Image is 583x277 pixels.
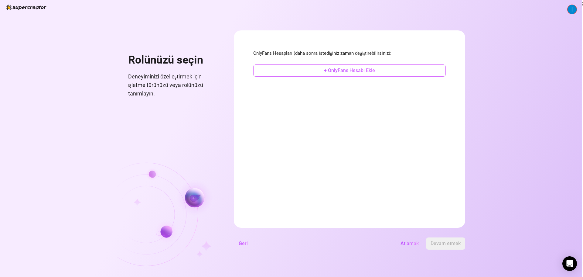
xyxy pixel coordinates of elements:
img: ACg8ocItIyRUo-TJtW4BxMHpxgZWA33eVk3A7C8S_HdOl3O43ofsRg=s96-c [568,5,577,14]
font: + OnlyFans Hesabı Ekle [324,68,375,73]
font: Atlamak [401,241,419,246]
font: ; [582,1,583,6]
font: Geri [239,241,248,246]
font: Deneyiminizi özelleştirmek için işletme türünüzü veya rolünüzü tanımlayın. [128,73,203,97]
img: logo [6,5,46,10]
button: Atlamak [396,237,424,250]
div: Intercom Messenger'ı açın [562,256,577,271]
button: Devam etmek [426,237,465,250]
font: Rolünüzü seçin [128,54,203,66]
font: OnlyFans Hesapları (daha sonra istediğiniz zaman değiştirebilirsiniz): [253,50,392,56]
button: Geri [234,237,253,250]
button: + OnlyFans Hesabı Ekle [253,64,446,77]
